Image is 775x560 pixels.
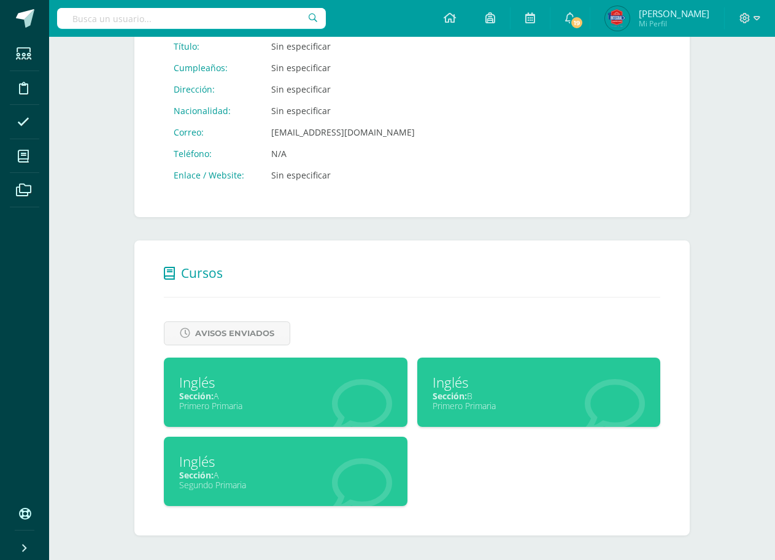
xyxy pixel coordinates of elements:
span: Mi Perfil [639,18,709,29]
td: N/A [261,143,425,164]
a: Avisos Enviados [164,321,290,345]
td: Sin especificar [261,57,425,79]
span: Sección: [433,390,467,402]
td: Enlace / Website: [164,164,261,186]
div: Inglés [179,373,392,392]
span: Cursos [181,264,223,282]
a: InglésSección:APrimero Primaria [164,358,407,427]
input: Busca un usuario... [57,8,326,29]
img: 38eaf94feb06c03c893c1ca18696d927.png [605,6,630,31]
td: Correo: [164,121,261,143]
span: Sección: [179,390,214,402]
span: 19 [570,16,584,29]
td: Nacionalidad: [164,100,261,121]
div: B [433,390,646,402]
td: Dirección: [164,79,261,100]
div: Inglés [433,373,646,392]
td: [EMAIL_ADDRESS][DOMAIN_NAME] [261,121,425,143]
span: Avisos Enviados [195,322,274,345]
div: A [179,469,392,481]
div: A [179,390,392,402]
td: Cumpleaños: [164,57,261,79]
a: InglésSección:ASegundo Primaria [164,437,407,506]
div: Primero Primaria [179,400,392,412]
td: Teléfono: [164,143,261,164]
span: [PERSON_NAME] [639,7,709,20]
td: Sin especificar [261,164,425,186]
td: Título: [164,36,261,57]
div: Inglés [179,452,392,471]
div: Segundo Primaria [179,479,392,491]
td: Sin especificar [261,100,425,121]
span: Sección: [179,469,214,481]
td: Sin especificar [261,79,425,100]
a: InglésSección:BPrimero Primaria [417,358,661,427]
td: Sin especificar [261,36,425,57]
div: Primero Primaria [433,400,646,412]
